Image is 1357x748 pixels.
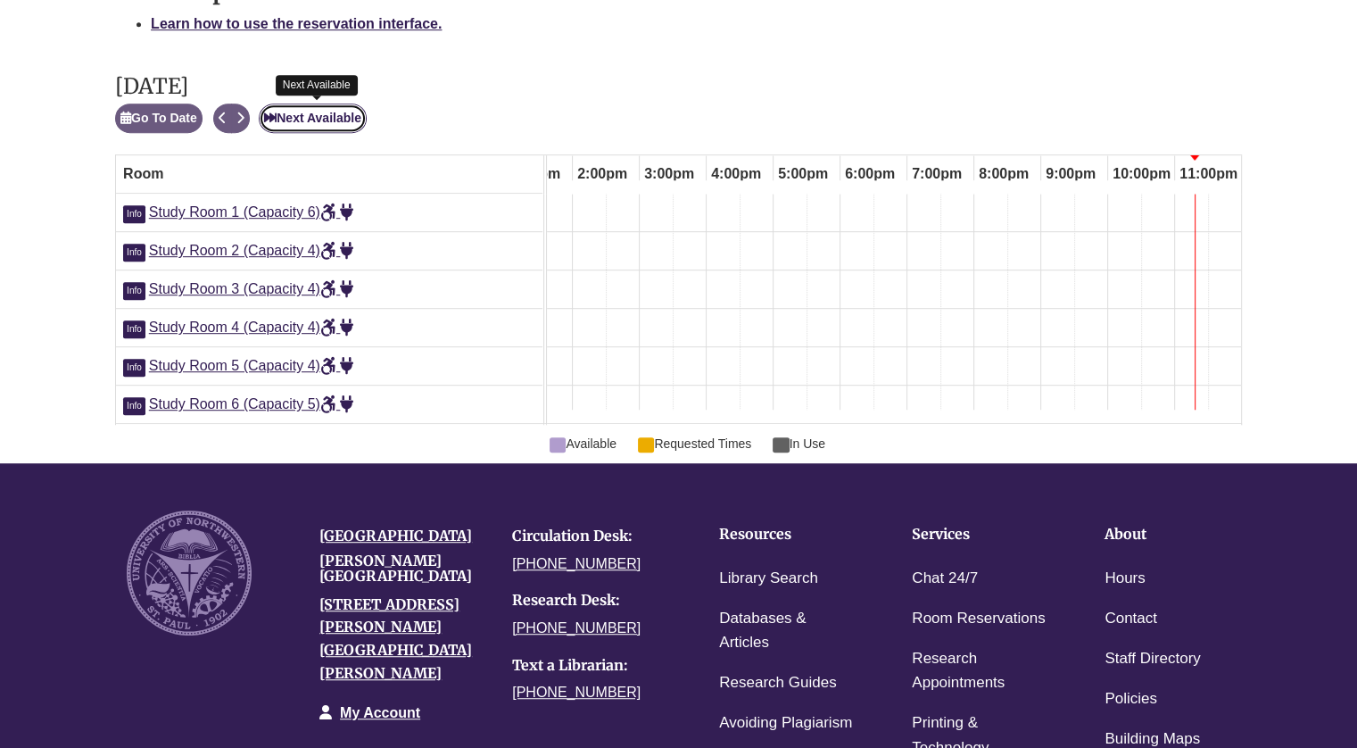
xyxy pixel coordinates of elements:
[907,159,966,189] span: 7:00pm
[149,204,354,220] a: Study Room 1 (Capacity 6)
[123,204,149,220] a: Click for more info about Study Room 1 (Capacity 6)
[1041,159,1100,189] span: 9:00pm
[512,685,641,700] a: [PHONE_NUMBER]
[123,166,163,181] span: Room
[123,397,145,415] span: Info
[1105,686,1157,712] a: Policies
[1105,646,1200,672] a: Staff Directory
[1105,566,1145,592] a: Hours
[550,434,616,453] span: Available
[123,320,149,335] a: Click for more info about Study Room 4 (Capacity 4)
[115,104,203,133] button: Go To Date
[912,566,978,592] a: Chat 24/7
[149,243,354,258] a: Study Room 2 (Capacity 4)
[123,358,149,373] a: Click for more info about Study Room 5 (Capacity 4)
[573,159,632,189] span: 2:00pm
[512,620,641,636] a: [PHONE_NUMBER]
[123,244,145,262] span: Info
[1105,606,1157,632] a: Contact
[512,658,678,674] h4: Text a Librarian:
[719,566,818,592] a: Library Search
[123,243,149,258] a: Click for more info about Study Room 2 (Capacity 4)
[512,556,641,571] a: [PHONE_NUMBER]
[123,205,145,223] span: Info
[123,396,149,411] a: Click for more info about Study Room 6 (Capacity 5)
[319,553,485,585] h4: [PERSON_NAME][GEOGRAPHIC_DATA]
[719,527,856,543] h4: Resources
[123,282,145,300] span: Info
[719,711,852,736] a: Avoiding Plagiarism
[115,75,367,98] h2: [DATE]
[319,595,472,682] a: [STREET_ADDRESS][PERSON_NAME][GEOGRAPHIC_DATA][PERSON_NAME]
[231,104,250,133] button: Next
[151,16,442,31] a: Learn how to use the reservation interface.
[640,159,699,189] span: 3:00pm
[512,528,678,544] h4: Circulation Desk:
[719,670,836,696] a: Research Guides
[773,434,825,453] span: In Use
[259,104,367,133] button: Next Available
[149,358,354,373] a: Study Room 5 (Capacity 4)
[340,705,420,720] a: My Account
[912,527,1049,543] h4: Services
[912,646,1049,696] a: Research Appointments
[638,434,751,453] span: Requested Times
[1105,527,1242,543] h4: About
[974,159,1033,189] span: 8:00pm
[127,511,252,636] img: UNW seal
[1108,159,1175,189] span: 10:00pm
[149,281,354,296] a: Study Room 3 (Capacity 4)
[213,104,232,133] button: Previous
[912,606,1045,632] a: Room Reservations
[840,159,899,189] span: 6:00pm
[707,159,765,189] span: 4:00pm
[123,359,145,377] span: Info
[719,606,856,656] a: Databases & Articles
[149,320,354,335] a: Study Room 4 (Capacity 4)
[123,281,149,296] a: Click for more info about Study Room 3 (Capacity 4)
[123,320,145,338] span: Info
[1175,159,1242,189] span: 11:00pm
[276,75,358,96] div: Next Available
[512,593,678,609] h4: Research Desk:
[319,527,472,544] a: [GEOGRAPHIC_DATA]
[774,159,832,189] span: 5:00pm
[149,396,354,411] a: Study Room 6 (Capacity 5)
